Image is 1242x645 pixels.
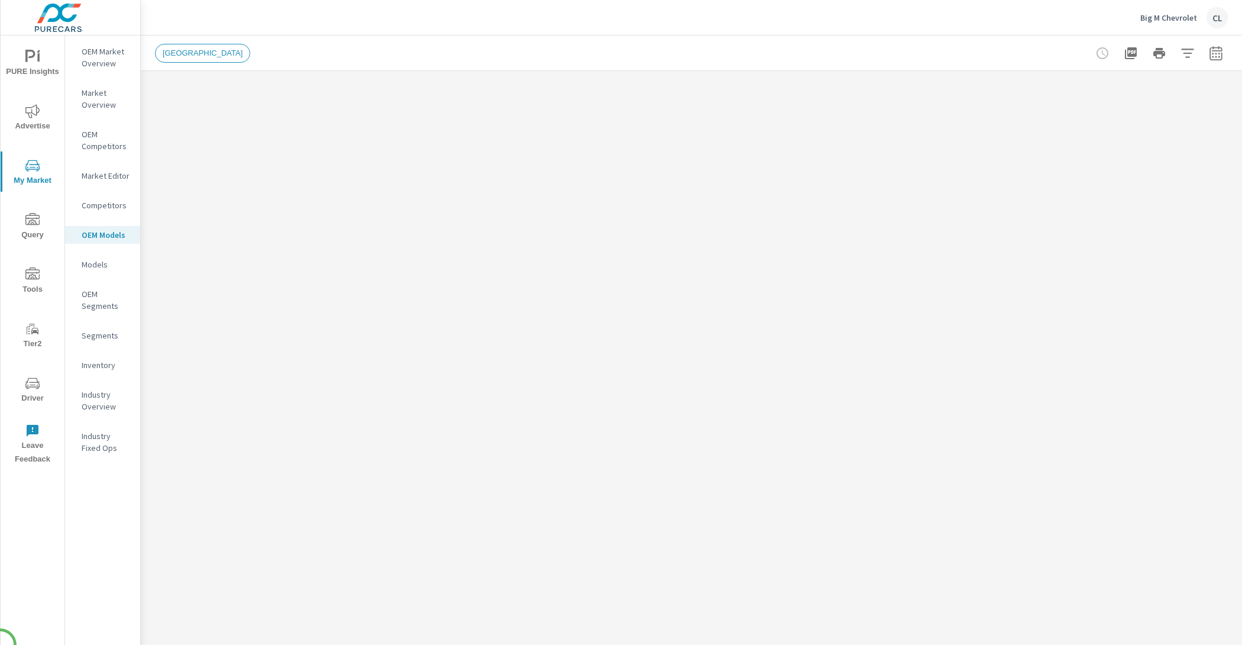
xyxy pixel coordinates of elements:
[65,167,140,185] div: Market Editor
[4,159,61,188] span: My Market
[65,427,140,457] div: Industry Fixed Ops
[65,256,140,273] div: Models
[82,128,131,152] p: OEM Competitors
[65,43,140,72] div: OEM Market Overview
[82,199,131,211] p: Competitors
[1204,41,1228,65] button: Select Date Range
[82,229,131,241] p: OEM Models
[4,50,61,79] span: PURE Insights
[82,46,131,69] p: OEM Market Overview
[1207,7,1228,28] div: CL
[4,104,61,133] span: Advertise
[82,330,131,341] p: Segments
[156,49,250,57] span: [GEOGRAPHIC_DATA]
[1140,12,1197,23] p: Big M Chevrolet
[65,125,140,155] div: OEM Competitors
[4,267,61,296] span: Tools
[1,36,64,471] div: nav menu
[4,322,61,351] span: Tier2
[82,170,131,182] p: Market Editor
[65,196,140,214] div: Competitors
[65,386,140,415] div: Industry Overview
[82,259,131,270] p: Models
[82,430,131,454] p: Industry Fixed Ops
[65,84,140,114] div: Market Overview
[65,226,140,244] div: OEM Models
[1147,41,1171,65] button: Print Report
[65,327,140,344] div: Segments
[1119,41,1143,65] button: "Export Report to PDF"
[4,424,61,466] span: Leave Feedback
[65,285,140,315] div: OEM Segments
[4,376,61,405] span: Driver
[82,389,131,412] p: Industry Overview
[1176,41,1199,65] button: Apply Filters
[65,356,140,374] div: Inventory
[82,359,131,371] p: Inventory
[82,288,131,312] p: OEM Segments
[82,87,131,111] p: Market Overview
[4,213,61,242] span: Query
